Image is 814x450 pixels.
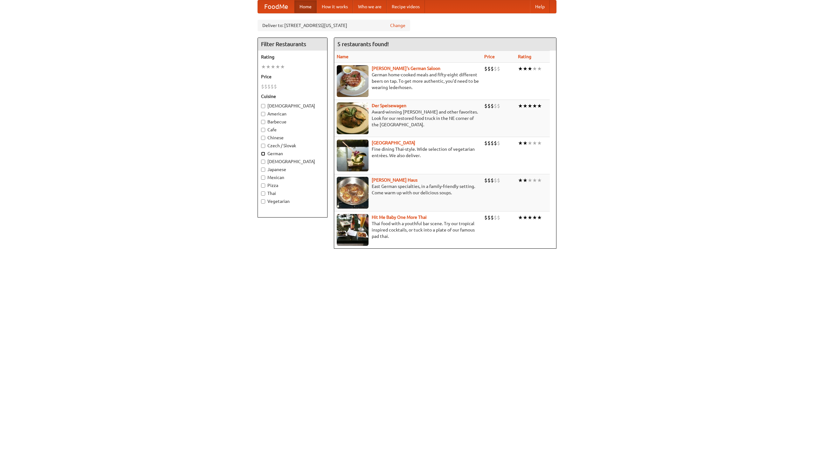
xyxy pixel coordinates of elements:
li: ★ [537,102,542,109]
li: $ [491,102,494,109]
label: Cafe [261,127,324,133]
li: $ [261,83,264,90]
label: Mexican [261,174,324,181]
h5: Rating [261,54,324,60]
li: $ [487,102,491,109]
li: $ [484,65,487,72]
li: ★ [528,140,532,147]
p: Award-winning [PERSON_NAME] and other favorites. Look for our restored food truck in the NE corne... [337,109,479,128]
li: ★ [537,214,542,221]
h4: Filter Restaurants [258,38,327,51]
label: German [261,150,324,157]
li: ★ [518,140,523,147]
b: Der Speisewagen [372,103,406,108]
label: Japanese [261,166,324,173]
li: ★ [528,65,532,72]
li: ★ [532,102,537,109]
li: $ [494,140,497,147]
p: Thai food with a youthful bar scene. Try our tropical inspired cocktails, or tuck into a plate of... [337,220,479,239]
li: $ [497,214,500,221]
img: satay.jpg [337,140,369,171]
li: $ [497,177,500,184]
li: ★ [271,63,275,70]
li: ★ [523,214,528,221]
li: $ [491,140,494,147]
input: German [261,152,265,156]
li: $ [494,177,497,184]
label: Czech / Slovak [261,142,324,149]
li: $ [487,214,491,221]
a: Rating [518,54,531,59]
label: [DEMOGRAPHIC_DATA] [261,103,324,109]
li: $ [484,177,487,184]
h5: Cuisine [261,93,324,100]
input: Cafe [261,128,265,132]
input: [DEMOGRAPHIC_DATA] [261,160,265,164]
li: ★ [518,102,523,109]
li: ★ [528,214,532,221]
li: ★ [537,140,542,147]
li: $ [274,83,277,90]
li: $ [487,177,491,184]
li: ★ [280,63,285,70]
img: kohlhaus.jpg [337,177,369,209]
li: ★ [532,65,537,72]
input: [DEMOGRAPHIC_DATA] [261,104,265,108]
li: ★ [518,65,523,72]
li: $ [267,83,271,90]
input: American [261,112,265,116]
li: ★ [523,65,528,72]
a: [GEOGRAPHIC_DATA] [372,140,415,145]
li: $ [491,214,494,221]
li: ★ [537,177,542,184]
input: Vegetarian [261,199,265,204]
li: ★ [528,177,532,184]
label: [DEMOGRAPHIC_DATA] [261,158,324,165]
li: $ [484,140,487,147]
a: [PERSON_NAME]'s German Saloon [372,66,440,71]
li: ★ [523,177,528,184]
li: ★ [532,177,537,184]
a: Hit Me Baby One More Thai [372,215,427,220]
li: $ [494,102,497,109]
label: Barbecue [261,119,324,125]
div: Deliver to: [STREET_ADDRESS][US_STATE] [258,20,410,31]
a: Change [390,22,405,29]
a: FoodMe [258,0,294,13]
a: Recipe videos [387,0,425,13]
li: ★ [518,214,523,221]
input: Czech / Slovak [261,144,265,148]
p: German home-cooked meals and fifty-eight different beers on tap. To get more authentic, you'd nee... [337,72,479,91]
li: $ [491,65,494,72]
li: $ [271,83,274,90]
a: Help [530,0,550,13]
input: Barbecue [261,120,265,124]
a: Who we are [353,0,387,13]
img: esthers.jpg [337,65,369,97]
li: ★ [532,140,537,147]
li: $ [484,214,487,221]
li: ★ [523,102,528,109]
img: babythai.jpg [337,214,369,246]
label: American [261,111,324,117]
li: ★ [275,63,280,70]
li: $ [494,214,497,221]
li: $ [487,65,491,72]
li: $ [497,65,500,72]
h5: Price [261,73,324,80]
li: $ [494,65,497,72]
input: Japanese [261,168,265,172]
li: $ [264,83,267,90]
input: Mexican [261,176,265,180]
img: speisewagen.jpg [337,102,369,134]
li: ★ [518,177,523,184]
a: Price [484,54,495,59]
input: Thai [261,191,265,196]
a: [PERSON_NAME] Haus [372,177,417,183]
ng-pluralize: 5 restaurants found! [337,41,389,47]
a: Name [337,54,348,59]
